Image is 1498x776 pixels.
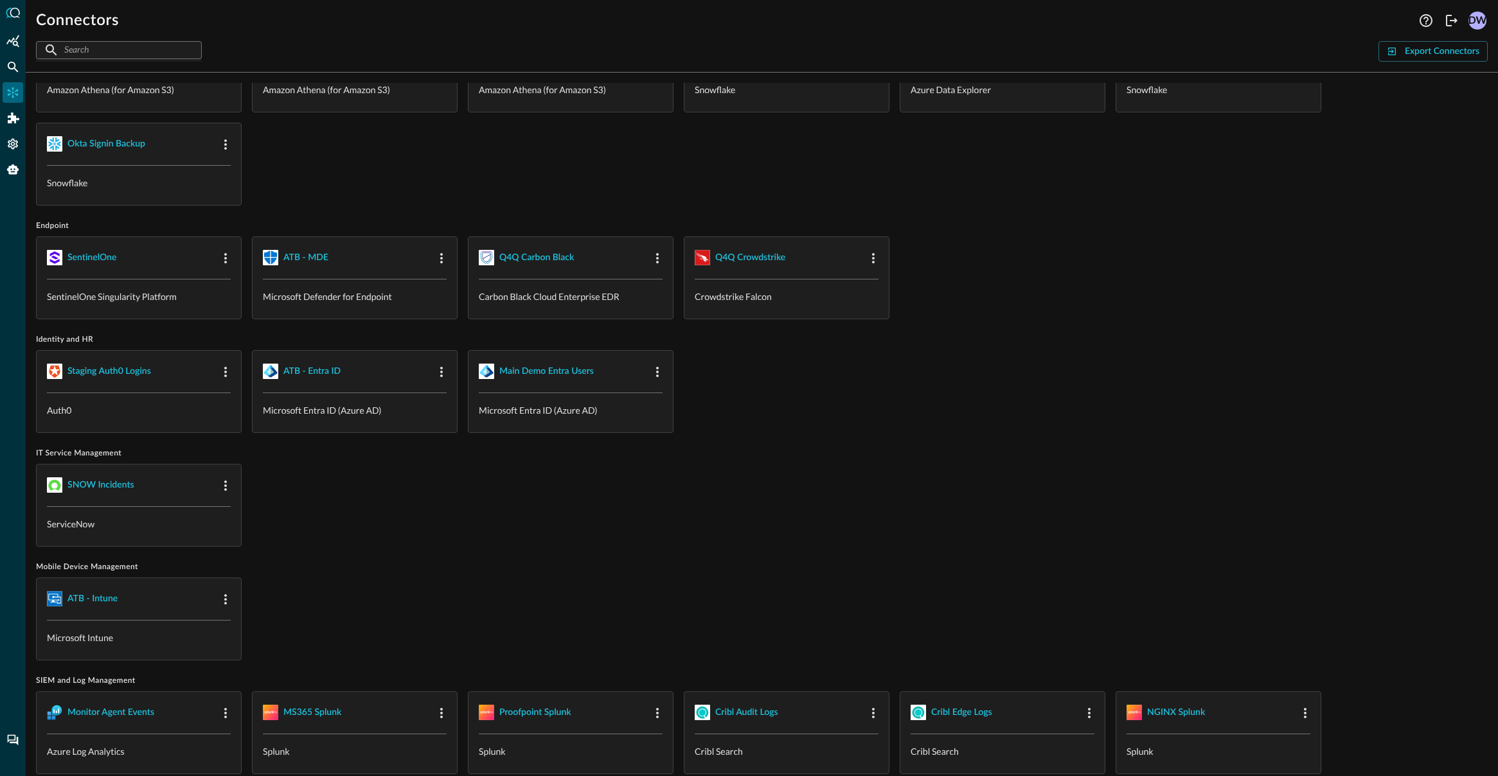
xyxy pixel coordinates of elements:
button: MS365 Splunk [283,702,341,723]
button: Cribl Edge Logs [931,702,992,723]
img: CriblSearch.svg [695,705,710,720]
img: AzureLogAnalytics.svg [47,705,62,720]
img: Splunk.svg [1127,705,1142,720]
h1: Connectors [36,10,119,31]
div: SentinelOne [67,250,116,266]
img: CriblSearch.svg [911,705,926,720]
button: ATB - Entra ID [283,361,341,382]
img: MicrosoftEntra.svg [479,364,494,379]
div: Summary Insights [3,31,23,51]
div: ATB - Intune [67,591,118,607]
div: Chat [3,730,23,750]
img: Snowflake.svg [47,136,62,152]
span: SIEM and Log Management [36,676,1488,686]
p: Splunk [1127,745,1310,758]
button: NGINX Splunk [1147,702,1205,723]
div: Okta Signin Backup [67,136,145,152]
p: Azure Log Analytics [47,745,231,758]
div: Monitor Agent Events [67,705,154,721]
div: Settings [3,134,23,154]
p: Carbon Black Cloud Enterprise EDR [479,290,663,303]
button: Export Connectors [1378,41,1488,62]
div: Main Demo Entra Users [499,364,594,380]
div: Staging Auth0 Logins [67,364,151,380]
button: Help [1416,10,1436,31]
div: Export Connectors [1405,44,1479,60]
p: SentinelOne Singularity Platform [47,290,231,303]
button: Q4Q Carbon Black [499,247,574,268]
div: Proofpoint Splunk [499,705,571,721]
p: ServiceNow [47,517,231,531]
img: CrowdStrikeFalcon.svg [695,250,710,265]
img: MicrosoftIntune.svg [47,591,62,606]
button: Staging Auth0 Logins [67,361,151,382]
span: IT Service Management [36,448,1488,459]
p: Splunk [479,745,663,758]
div: MS365 Splunk [283,705,341,721]
span: Identity and HR [36,335,1488,345]
div: NGINX Splunk [1147,705,1205,721]
button: Q4Q Crowdstrike [715,247,785,268]
img: Splunk.svg [263,705,278,720]
div: Addons [3,108,24,128]
p: Amazon Athena (for Amazon S3) [47,83,231,96]
img: Auth0.svg [47,364,62,379]
img: ServiceNow.svg [47,477,62,493]
button: Cribl Audit Logs [715,702,778,723]
div: Q4Q Carbon Black [499,250,574,266]
button: Main Demo Entra Users [499,361,594,382]
p: Azure Data Explorer [911,83,1094,96]
p: Microsoft Entra ID (Azure AD) [479,403,663,417]
img: CarbonBlackEnterpriseEDR.svg [479,250,494,265]
img: MicrosoftEntra.svg [263,364,278,379]
div: ATB - MDE [283,250,328,266]
img: SentinelOne.svg [47,250,62,265]
input: Search [64,38,172,62]
p: Amazon Athena (for Amazon S3) [479,83,663,96]
p: Snowflake [695,83,878,96]
img: MicrosoftDefenderForEndpoint.svg [263,250,278,265]
p: Splunk [263,745,447,758]
p: Microsoft Intune [47,631,231,644]
p: Microsoft Defender for Endpoint [263,290,447,303]
div: Q4Q Crowdstrike [715,250,785,266]
div: Federated Search [3,57,23,77]
div: SNOW Incidents [67,477,134,493]
div: DW [1468,12,1486,30]
img: Splunk.svg [479,705,494,720]
p: Snowflake [47,176,231,190]
div: ATB - Entra ID [283,364,341,380]
span: Mobile Device Management [36,562,1488,572]
button: SNOW Incidents [67,475,134,495]
button: Okta Signin Backup [67,134,145,154]
button: SentinelOne [67,247,116,268]
div: Cribl Edge Logs [931,705,992,721]
span: Endpoint [36,221,1488,231]
p: Cribl Search [911,745,1094,758]
p: Cribl Search [695,745,878,758]
button: ATB - Intune [67,588,118,609]
p: Microsoft Entra ID (Azure AD) [263,403,447,417]
p: Amazon Athena (for Amazon S3) [263,83,447,96]
button: Logout [1441,10,1462,31]
p: Auth0 [47,403,231,417]
button: Monitor Agent Events [67,702,154,723]
div: Query Agent [3,159,23,180]
p: Crowdstrike Falcon [695,290,878,303]
button: ATB - MDE [283,247,328,268]
p: Snowflake [1127,83,1310,96]
div: Cribl Audit Logs [715,705,778,721]
div: Connectors [3,82,23,103]
button: Proofpoint Splunk [499,702,571,723]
